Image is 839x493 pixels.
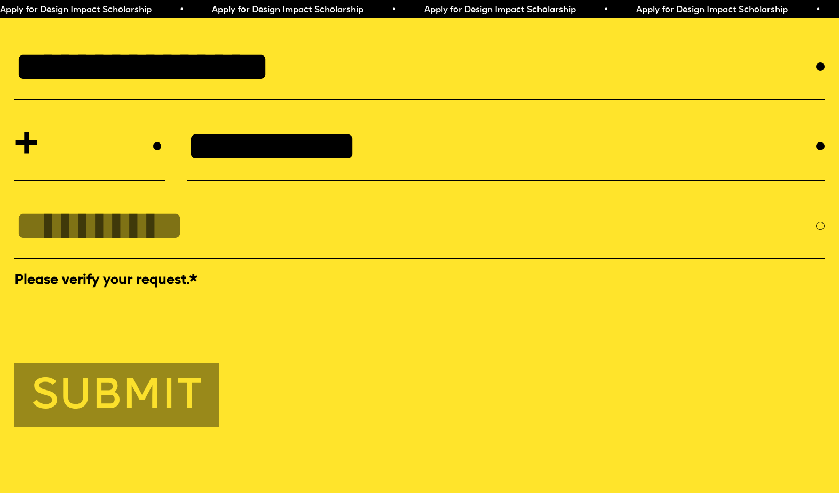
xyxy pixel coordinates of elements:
label: Please verify your request. [14,272,824,290]
span: • [600,6,605,14]
span: • [388,6,393,14]
span: • [176,6,180,14]
button: Submit [14,363,219,427]
iframe: reCAPTCHA [14,292,177,334]
span: • [812,6,817,14]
